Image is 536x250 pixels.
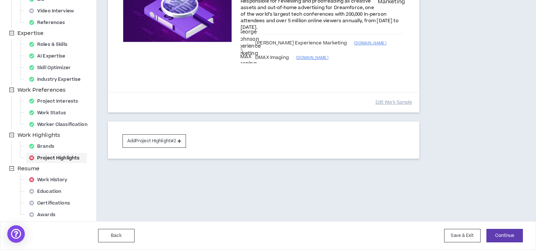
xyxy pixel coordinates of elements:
[123,134,186,148] button: AddProject Highlight#2
[18,165,39,172] span: Resume
[26,39,75,49] div: Roles & Skills
[18,131,60,139] span: Work Highlights
[18,86,66,94] span: Work Preferences
[9,132,14,138] span: minus-square
[9,31,14,36] span: minus-square
[232,29,260,57] img: George P Johnson Experience Marketing
[9,87,14,92] span: minus-square
[26,210,63,220] div: Awards
[26,175,75,185] div: Work History
[9,166,14,171] span: minus-square
[376,96,412,109] button: Edit Work Sample
[26,63,78,73] div: Skill Optimizer
[354,40,404,47] a: [DOMAIN_NAME]
[26,119,95,130] div: Worker Classification
[26,6,81,16] div: Video Interview
[26,51,73,61] div: AI Expertise
[18,29,43,37] span: Expertise
[255,40,347,46] span: [PERSON_NAME] Experience Marketing
[26,96,85,106] div: Project Interests
[296,54,405,61] a: [DOMAIN_NAME]
[26,17,72,28] div: References
[16,131,62,140] span: Work Highlights
[16,86,67,95] span: Work Preferences
[26,198,77,208] div: Certifications
[255,55,289,60] span: DMAX Imaging
[98,229,135,242] button: Back
[7,225,25,243] div: Open Intercom Messenger
[26,108,73,118] div: Work Status
[26,74,88,84] div: Industry Expertise
[26,153,87,163] div: Project Highlights
[237,48,257,68] img: DMAX Imaging
[444,229,481,242] button: Save & Exit
[237,48,257,68] div: DMAX Imaging dmaximaging.com
[16,29,45,38] span: Expertise
[486,229,523,242] button: Continue
[16,164,41,173] span: Resume
[26,186,69,197] div: Education
[232,29,260,57] div: George P Johnson Experience Marketing gpj.com
[26,141,62,151] div: Brands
